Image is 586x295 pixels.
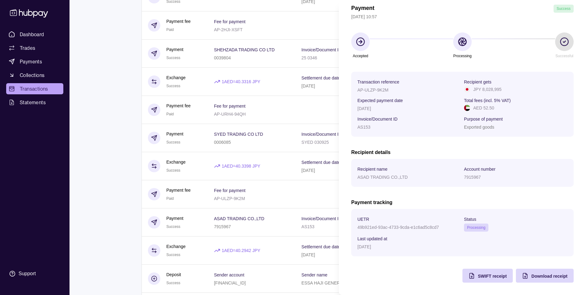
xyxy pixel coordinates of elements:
span: Processing [467,225,485,230]
p: ASAD TRADING CO.,LTD [357,175,408,180]
p: Successful [555,53,573,59]
p: Last updated at [357,236,387,241]
p: [DATE] [357,106,371,111]
h2: Recipient details [351,149,574,156]
img: ae [464,105,470,111]
p: Account number [464,167,495,172]
h1: Payment [351,5,374,13]
button: Download receipt [516,269,574,283]
p: Status [464,217,476,222]
p: Total fees (incl. 5% VAT) [464,98,511,103]
p: Expected payment date [357,98,403,103]
p: Exported goods [464,125,494,130]
p: Recipient gets [464,79,491,84]
span: Success [557,6,571,11]
span: Download receipt [531,274,567,279]
p: 7915967 [464,175,481,180]
p: JPY 8,028,995 [473,86,502,93]
p: [DATE] 10:57 [351,13,574,20]
p: AS153 [357,125,370,130]
p: 49b921ed-93ac-4733-9cda-e1c6ad5c8cd7 [357,225,439,230]
span: SWIFT receipt [478,274,507,279]
p: Recipient name [357,167,387,172]
p: Processing [453,53,471,59]
p: UETR [357,217,369,222]
img: jp [464,86,470,92]
p: Accepted [353,53,368,59]
h2: Payment tracking [351,199,574,206]
p: Purpose of payment [464,117,503,122]
p: [DATE] [357,244,371,249]
p: Transaction reference [357,79,399,84]
p: Invoice/Document ID [357,117,398,122]
p: AP-ULZP-9K2M [357,88,388,92]
button: SWIFT receipt [462,269,513,283]
p: AED 52.50 [473,105,494,111]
